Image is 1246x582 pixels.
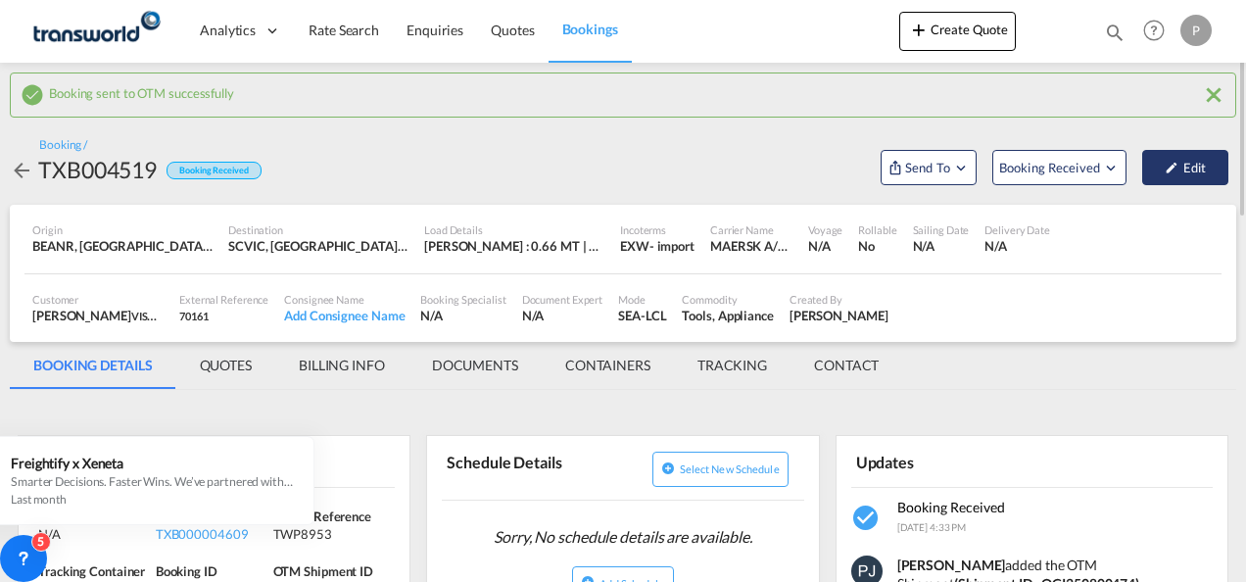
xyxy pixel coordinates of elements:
[179,292,268,307] div: External Reference
[899,12,1016,51] button: icon-plus 400-fgCreate Quote
[309,22,379,38] span: Rate Search
[200,21,256,40] span: Analytics
[21,83,44,107] md-icon: icon-checkbox-marked-circle
[913,222,970,237] div: Sailing Date
[652,452,789,487] button: icon-plus-circleSelect new schedule
[881,150,977,185] button: Open demo menu
[424,222,604,237] div: Load Details
[273,509,371,524] span: Search Reference
[10,342,902,389] md-pagination-wrapper: Use the left and right arrow keys to navigate between tabs
[897,557,1006,573] strong: [PERSON_NAME]
[49,80,234,101] span: Booking sent to OTM successfully
[1137,14,1171,47] span: Help
[542,342,674,389] md-tab-item: CONTAINERS
[10,154,38,185] div: icon-arrow-left
[618,292,666,307] div: Mode
[913,237,970,255] div: N/A
[228,222,408,237] div: Destination
[903,158,952,177] span: Send To
[897,521,967,533] span: [DATE] 4:33 PM
[674,342,791,389] md-tab-item: TRACKING
[131,308,243,323] span: VISAKA TRADING F.Z.E
[682,292,773,307] div: Commodity
[10,342,176,389] md-tab-item: BOOKING DETAILS
[491,22,534,38] span: Quotes
[992,150,1126,185] button: Open demo menu
[851,503,883,534] md-icon: icon-checkbox-marked-circle
[32,237,213,255] div: BEANR, Antwerp, Belgium, Western Europe, Europe
[649,237,695,255] div: - import
[1180,15,1212,46] div: P
[29,9,162,53] img: f753ae806dec11f0841701cdfdf085c0.png
[680,462,780,475] span: Select new schedule
[38,154,157,185] div: TXB004519
[1137,14,1180,49] div: Help
[791,342,902,389] md-tab-item: CONTACT
[661,461,675,475] md-icon: icon-plus-circle
[562,21,618,37] span: Bookings
[1104,22,1126,51] div: icon-magnify
[858,237,896,255] div: No
[228,237,408,255] div: SCVIC, Victoria, Seychelles, Eastern Africa, Africa
[38,525,151,543] div: N/A
[32,222,213,237] div: Origin
[284,292,405,307] div: Consignee Name
[176,342,275,389] md-tab-item: QUOTES
[984,222,1050,237] div: Delivery Date
[424,237,604,255] div: [PERSON_NAME] : 0.66 MT | Volumetric Wt : 4.02 CBM | Chargeable Wt : 4.02 W/M
[897,499,1005,515] span: Booking Received
[39,137,87,154] div: Booking /
[156,563,217,579] span: Booking ID
[1165,161,1178,174] md-icon: icon-pencil
[808,222,842,237] div: Voyage
[32,292,164,307] div: Customer
[682,307,773,324] div: Tools, Appliance
[522,292,603,307] div: Document Expert
[420,292,505,307] div: Booking Specialist
[620,237,649,255] div: EXW
[420,307,505,324] div: N/A
[1104,22,1126,43] md-icon: icon-magnify
[442,444,619,492] div: Schedule Details
[284,307,405,324] div: Add Consignee Name
[710,222,792,237] div: Carrier Name
[522,307,603,324] div: N/A
[790,307,888,324] div: Pratik Jaiswal
[808,237,842,255] div: N/A
[999,158,1102,177] span: Booking Received
[407,22,463,38] span: Enquiries
[618,307,666,324] div: SEA-LCL
[32,307,164,324] div: [PERSON_NAME]
[275,342,408,389] md-tab-item: BILLING INFO
[907,18,931,41] md-icon: icon-plus 400-fg
[156,525,268,543] div: TXB000004609
[273,563,374,579] span: OTM Shipment ID
[486,518,760,556] span: Sorry, No schedule details are available.
[10,159,33,182] md-icon: icon-arrow-left
[179,310,209,322] span: 70161
[710,237,792,255] div: MAERSK A/S / TDWC-DUBAI
[273,525,386,543] div: TWP8953
[167,162,261,180] div: Booking Received
[790,292,888,307] div: Created By
[20,20,340,40] body: Editor, editor2
[408,342,542,389] md-tab-item: DOCUMENTS
[1202,83,1225,107] md-icon: icon-close
[38,563,145,579] span: Tracking Container
[851,444,1029,478] div: Updates
[620,222,695,237] div: Incoterms
[984,237,1050,255] div: N/A
[858,222,896,237] div: Rollable
[1142,150,1228,185] button: icon-pencilEdit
